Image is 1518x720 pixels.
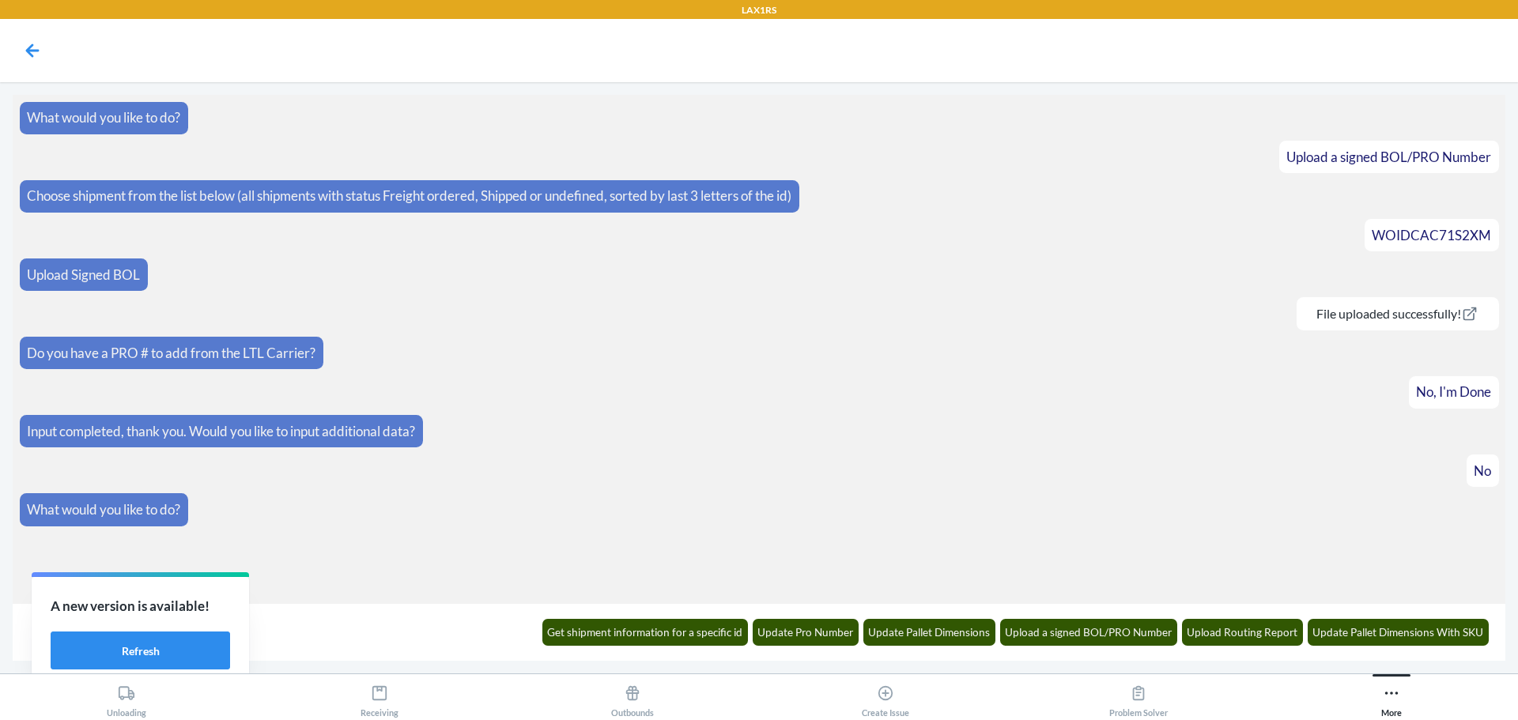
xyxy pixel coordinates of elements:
span: No, I'm Done [1416,383,1491,400]
p: A new version is available! [51,596,230,616]
button: Get shipment information for a specific id [542,619,749,646]
button: Upload a signed BOL/PRO Number [1000,619,1178,646]
p: What would you like to do? [27,107,180,128]
div: Unloading [107,678,146,718]
p: Input completed, thank you. Would you like to input additional data? [27,421,415,442]
button: Problem Solver [1012,674,1265,718]
div: Problem Solver [1109,678,1168,718]
button: Create Issue [759,674,1012,718]
p: Do you have a PRO # to add from the LTL Carrier? [27,343,315,364]
p: What would you like to do? [27,499,180,520]
div: Receiving [361,678,398,718]
button: Update Pallet Dimensions [863,619,996,646]
button: More [1265,674,1518,718]
span: No [1474,462,1491,479]
button: Refresh [51,631,230,669]
p: LAX1RS [742,3,776,17]
button: Update Pallet Dimensions With SKU [1308,619,1490,646]
a: File uploaded successfully! [1304,306,1491,321]
div: Outbounds [611,678,654,718]
button: Upload Routing Report [1182,619,1304,646]
p: Choose shipment from the list below (all shipments with status Freight ordered, Shipped or undefi... [27,186,791,206]
span: WOIDCAC71S2XM [1372,227,1491,243]
span: Upload a signed BOL/PRO Number [1286,149,1491,165]
button: Receiving [253,674,506,718]
p: Upload Signed BOL [27,265,140,285]
div: Create Issue [862,678,909,718]
button: Update Pro Number [753,619,859,646]
div: More [1381,678,1402,718]
button: Outbounds [506,674,759,718]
